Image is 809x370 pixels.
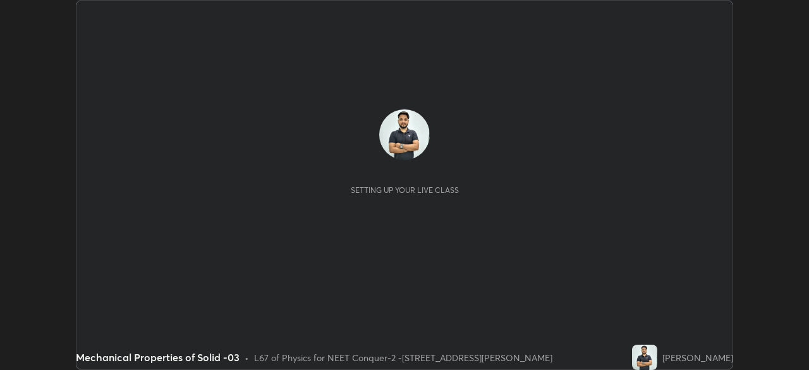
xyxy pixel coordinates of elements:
[351,185,459,195] div: Setting up your live class
[632,345,657,370] img: aad7c88180934166bc05e7b1c96e33c5.jpg
[245,351,249,364] div: •
[662,351,733,364] div: [PERSON_NAME]
[76,350,240,365] div: Mechanical Properties of Solid -03
[254,351,552,364] div: L67 of Physics for NEET Conquer-2 -[STREET_ADDRESS][PERSON_NAME]
[379,109,430,160] img: aad7c88180934166bc05e7b1c96e33c5.jpg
